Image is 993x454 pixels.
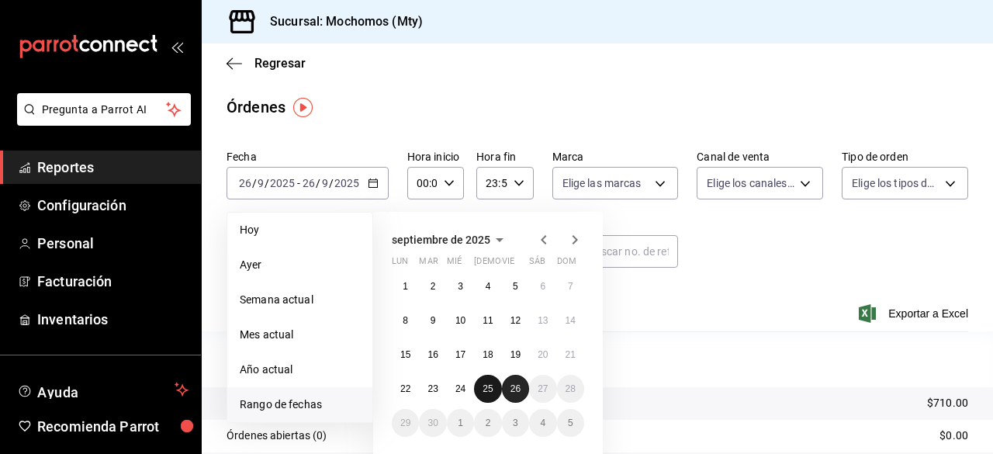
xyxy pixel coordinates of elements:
span: Elige los tipos de orden [852,175,939,191]
button: 17 de septiembre de 2025 [447,341,474,369]
button: 5 de octubre de 2025 [557,409,584,437]
abbr: 5 de octubre de 2025 [568,418,573,428]
abbr: 17 de septiembre de 2025 [455,349,465,360]
button: 24 de septiembre de 2025 [447,375,474,403]
abbr: 29 de septiembre de 2025 [400,418,410,428]
label: Tipo de orden [842,151,968,162]
abbr: viernes [502,256,514,272]
button: 30 de septiembre de 2025 [419,409,446,437]
button: 22 de septiembre de 2025 [392,375,419,403]
button: 9 de septiembre de 2025 [419,307,446,334]
input: -- [257,177,265,189]
abbr: 21 de septiembre de 2025 [566,349,576,360]
abbr: 10 de septiembre de 2025 [455,315,465,326]
button: 26 de septiembre de 2025 [502,375,529,403]
abbr: 19 de septiembre de 2025 [510,349,521,360]
button: 23 de septiembre de 2025 [419,375,446,403]
span: Facturación [37,271,189,292]
span: septiembre de 2025 [392,234,490,246]
abbr: 27 de septiembre de 2025 [538,383,548,394]
label: Hora inicio [407,151,464,162]
abbr: 11 de septiembre de 2025 [483,315,493,326]
button: 5 de septiembre de 2025 [502,272,529,300]
button: 6 de septiembre de 2025 [529,272,556,300]
abbr: 23 de septiembre de 2025 [427,383,438,394]
span: Rango de fechas [240,397,360,413]
span: Ayuda [37,380,168,399]
button: 18 de septiembre de 2025 [474,341,501,369]
abbr: 24 de septiembre de 2025 [455,383,465,394]
input: ---- [334,177,360,189]
span: / [252,177,257,189]
abbr: 14 de septiembre de 2025 [566,315,576,326]
span: Elige las marcas [562,175,642,191]
span: Inventarios [37,309,189,330]
button: 4 de octubre de 2025 [529,409,556,437]
abbr: 9 de septiembre de 2025 [431,315,436,326]
span: Pregunta a Parrot AI [42,102,167,118]
abbr: 1 de octubre de 2025 [458,418,463,428]
span: Personal [37,233,189,254]
button: 12 de septiembre de 2025 [502,307,529,334]
button: Exportar a Excel [862,304,968,323]
button: 16 de septiembre de 2025 [419,341,446,369]
button: 1 de septiembre de 2025 [392,272,419,300]
abbr: 22 de septiembre de 2025 [400,383,410,394]
button: 1 de octubre de 2025 [447,409,474,437]
abbr: 26 de septiembre de 2025 [510,383,521,394]
p: $710.00 [927,395,968,411]
abbr: 3 de septiembre de 2025 [458,281,463,292]
abbr: 7 de septiembre de 2025 [568,281,573,292]
label: Hora fin [476,151,533,162]
button: 29 de septiembre de 2025 [392,409,419,437]
abbr: lunes [392,256,408,272]
label: Canal de venta [697,151,823,162]
input: ---- [269,177,296,189]
span: Semana actual [240,292,360,308]
h3: Sucursal: Mochomos (Mty) [258,12,423,31]
abbr: 25 de septiembre de 2025 [483,383,493,394]
abbr: 5 de septiembre de 2025 [513,281,518,292]
abbr: 2 de septiembre de 2025 [431,281,436,292]
abbr: 2 de octubre de 2025 [486,418,491,428]
button: 14 de septiembre de 2025 [557,307,584,334]
a: Pregunta a Parrot AI [11,113,191,129]
button: septiembre de 2025 [392,230,509,249]
abbr: 6 de septiembre de 2025 [540,281,545,292]
abbr: 18 de septiembre de 2025 [483,349,493,360]
span: / [329,177,334,189]
button: 4 de septiembre de 2025 [474,272,501,300]
label: Marca [552,151,679,162]
abbr: jueves [474,256,566,272]
button: 27 de septiembre de 2025 [529,375,556,403]
button: 25 de septiembre de 2025 [474,375,501,403]
span: Configuración [37,195,189,216]
button: 2 de octubre de 2025 [474,409,501,437]
button: open_drawer_menu [171,40,183,53]
button: 10 de septiembre de 2025 [447,307,474,334]
abbr: 15 de septiembre de 2025 [400,349,410,360]
button: 15 de septiembre de 2025 [392,341,419,369]
abbr: 3 de octubre de 2025 [513,418,518,428]
abbr: 8 de septiembre de 2025 [403,315,408,326]
span: Hoy [240,222,360,238]
button: 20 de septiembre de 2025 [529,341,556,369]
input: -- [321,177,329,189]
button: 13 de septiembre de 2025 [529,307,556,334]
input: -- [302,177,316,189]
abbr: 13 de septiembre de 2025 [538,315,548,326]
button: 7 de septiembre de 2025 [557,272,584,300]
abbr: 12 de septiembre de 2025 [510,315,521,326]
span: Regresar [254,56,306,71]
abbr: 28 de septiembre de 2025 [566,383,576,394]
p: Órdenes abiertas (0) [227,428,327,444]
abbr: sábado [529,256,545,272]
button: 19 de septiembre de 2025 [502,341,529,369]
button: 2 de septiembre de 2025 [419,272,446,300]
span: Mes actual [240,327,360,343]
button: Tooltip marker [293,98,313,117]
span: Elige los canales de venta [707,175,794,191]
span: Ayer [240,257,360,273]
input: -- [238,177,252,189]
